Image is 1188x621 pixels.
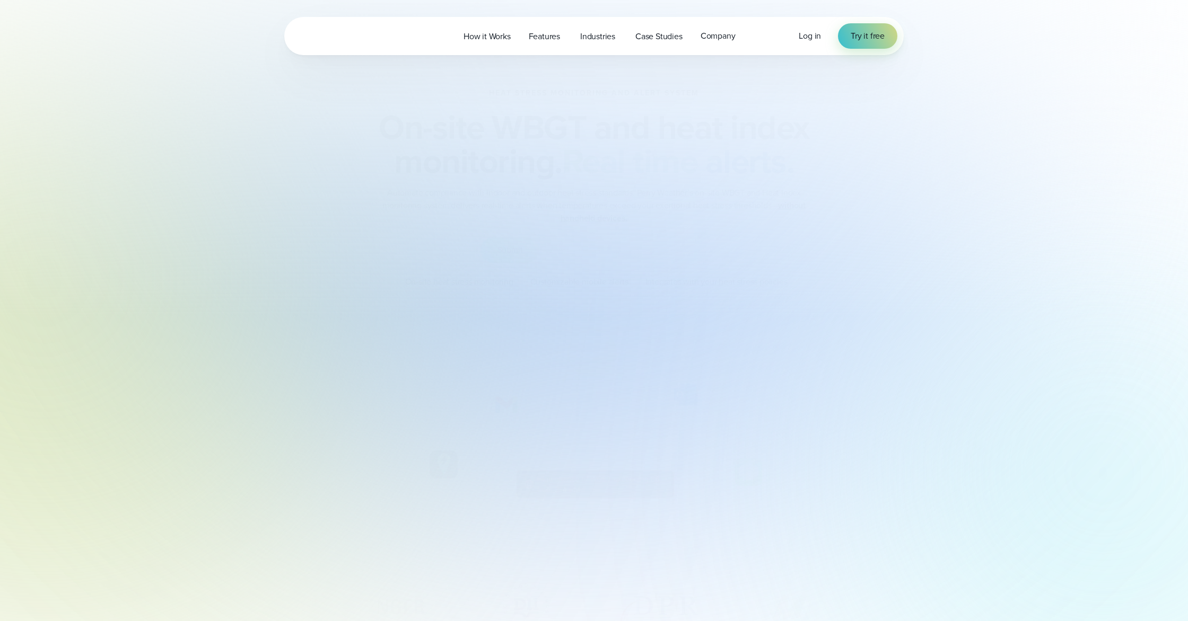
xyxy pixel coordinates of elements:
[464,30,511,43] span: How it Works
[851,30,885,42] span: Try it free
[626,25,692,47] a: Case Studies
[799,30,821,42] a: Log in
[529,30,560,43] span: Features
[635,30,683,43] span: Case Studies
[455,25,520,47] a: How it Works
[838,23,897,49] a: Try it free
[580,30,615,43] span: Industries
[701,30,736,42] span: Company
